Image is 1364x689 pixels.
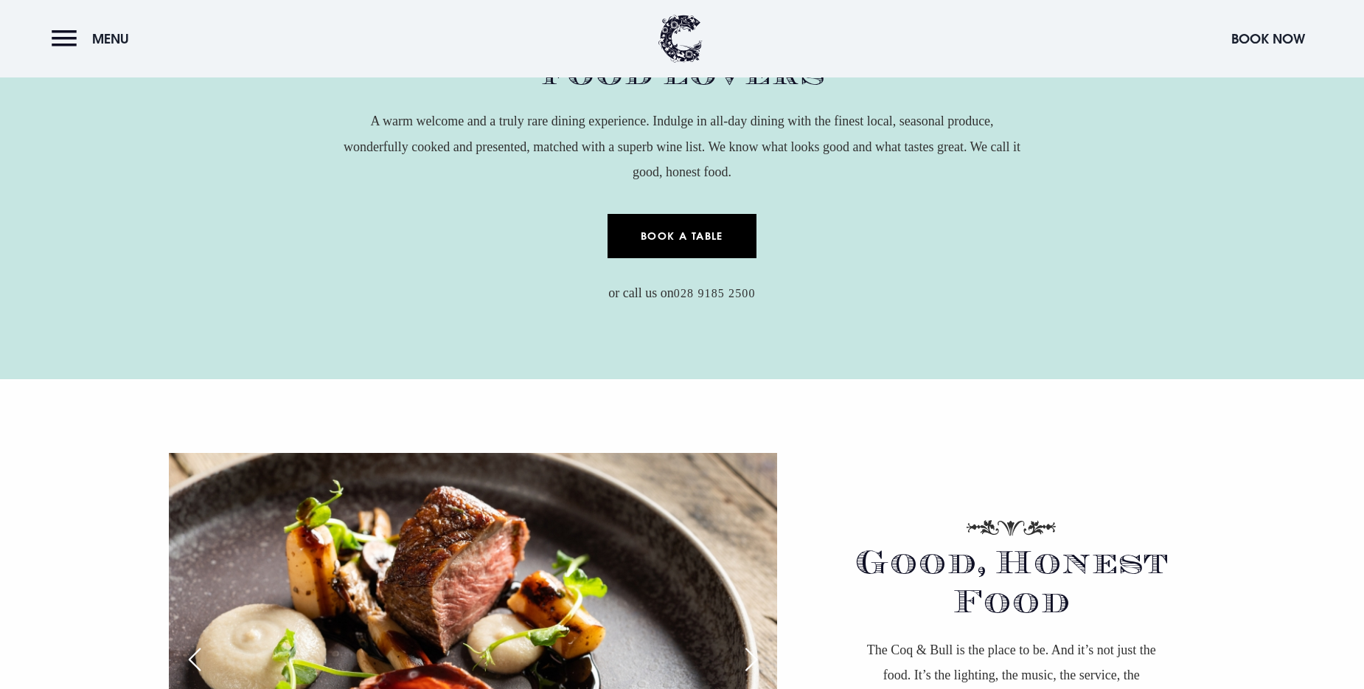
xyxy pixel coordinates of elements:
div: Next slide [733,643,770,676]
img: Clandeboye Lodge [658,15,703,63]
span: Menu [92,30,129,47]
div: Previous slide [176,643,213,676]
p: or call us on [343,280,1021,305]
a: 028 9185 2500 [674,287,756,301]
h2: Good, Honest Food [828,556,1195,622]
a: Book a Table [608,214,757,258]
button: Book Now [1224,23,1312,55]
button: Menu [52,23,136,55]
p: A warm welcome and a truly rare dining experience. Indulge in all-day dining with the finest loca... [343,108,1021,184]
